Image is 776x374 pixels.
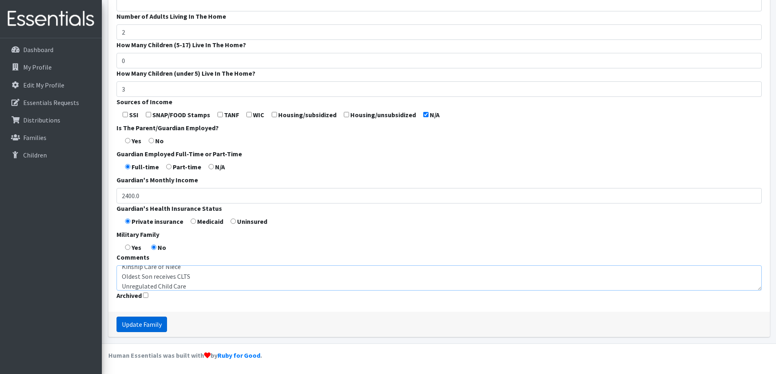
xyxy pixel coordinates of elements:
[23,133,46,142] p: Families
[278,110,336,120] label: Housing/subsidized
[23,46,53,54] p: Dashboard
[117,68,255,78] label: How Many Children (under 5) Live In The Home?
[117,230,159,239] label: Military Family
[218,351,260,359] a: Ruby for Good
[117,265,762,291] textarea: Kinship Care of Niece Oldest Son receives CLTS
[152,110,210,120] label: SNAP/FOOD Stamps
[108,351,262,359] strong: Human Essentials was built with by .
[3,42,99,58] a: Dashboard
[23,151,47,159] p: Children
[3,94,99,111] a: Essentials Requests
[117,149,242,159] label: Guardian Employed Full-Time or Part-Time
[117,317,167,332] input: Update Family
[117,40,246,50] label: How Many Children (5-17) Live In The Home?
[197,217,223,226] label: Medicaid
[117,11,226,21] label: Number of Adults Living In The Home
[3,129,99,146] a: Families
[23,81,64,89] p: Edit My Profile
[132,136,141,146] label: Yes
[117,175,198,185] label: Guardian's Monthly Income
[237,217,267,226] label: Uninsured
[3,5,99,33] img: HumanEssentials
[129,110,138,120] label: SSI
[253,110,264,120] label: WIC
[3,59,99,75] a: My Profile
[117,291,142,300] label: Archived
[215,162,225,172] label: N/A
[350,110,416,120] label: Housing/unsubsidized
[3,147,99,163] a: Children
[155,136,164,146] label: No
[132,243,141,252] strong: Yes
[23,116,60,124] p: Distributions
[23,63,52,71] p: My Profile
[430,110,440,120] label: N/A
[3,77,99,93] a: Edit My Profile
[173,162,201,172] label: Part-time
[3,112,99,128] a: Distributions
[132,217,183,226] label: Private insurance
[224,110,239,120] label: TANF
[117,123,219,133] label: Is The Parent/Guardian Employed?
[23,98,79,107] p: Essentials Requests
[132,162,159,172] label: Full-time
[158,243,166,252] strong: No
[117,203,222,213] label: Guardian's Health Insurance Status
[117,97,172,107] label: Sources of Income
[117,252,149,262] label: Comments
